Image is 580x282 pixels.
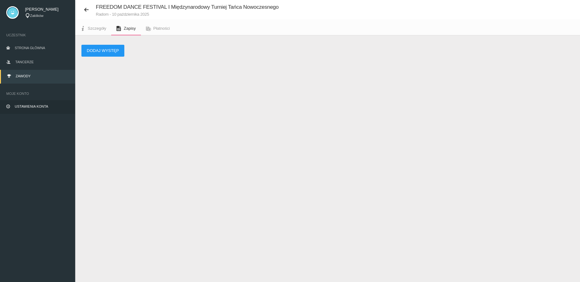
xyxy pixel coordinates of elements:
a: Zapisy [111,22,141,35]
span: Zawody [16,74,31,78]
span: Strona główna [15,46,45,50]
div: Zaklików [25,13,69,18]
span: Tancerze [15,60,34,64]
span: Szczegóły [88,26,106,31]
a: Szczegóły [75,22,111,35]
span: [PERSON_NAME] [25,6,69,13]
a: Płatności [141,22,175,35]
small: Radom - 10 października 2025 [96,12,279,16]
button: Dodaj występ [81,45,124,57]
span: Ustawienia konta [15,105,48,108]
span: Zapisy [124,26,136,31]
span: Płatności [153,26,170,31]
span: FREEDOM DANCE FESTIVAL I Międzynarodowy Turniej Tańca Nowoczesnego [96,4,279,10]
img: svg [6,6,19,19]
span: Moje konto [6,90,69,97]
span: Uczestnik [6,32,69,38]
